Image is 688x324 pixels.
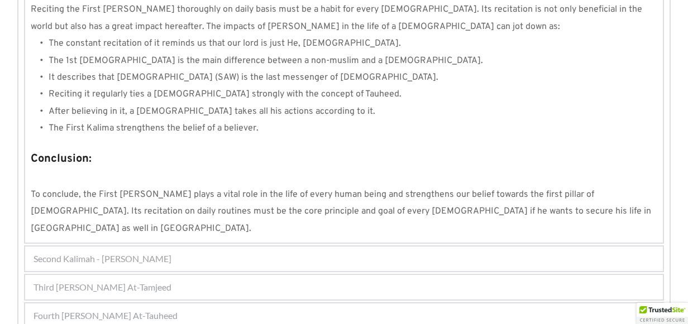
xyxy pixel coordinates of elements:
[49,38,401,49] span: The constant recitation of it reminds us that our lord is just He, [DEMOGRAPHIC_DATA].
[49,55,483,66] span: The 1st [DEMOGRAPHIC_DATA] is the main difference between a non-muslim and a [DEMOGRAPHIC_DATA].
[49,123,259,134] span: The First Kalima strengthens the belief of a believer.
[34,252,171,265] span: Second Kalimah - [PERSON_NAME]
[49,89,402,100] span: Reciting it regularly ties a [DEMOGRAPHIC_DATA] strongly with the concept of Tauheed.
[637,303,688,324] div: TrustedSite Certified
[31,152,92,166] strong: Conclusion:
[34,281,171,294] span: Third [PERSON_NAME] At-Tamjeed
[31,189,653,234] span: To conclude, the First [PERSON_NAME] plays a vital role in the life of every human being and stre...
[31,4,644,32] span: Reciting the First [PERSON_NAME] thoroughly on daily basis must be a habit for every [DEMOGRAPHIC...
[34,309,178,322] span: Fourth [PERSON_NAME] At-Tauheed
[49,72,438,83] span: It describes that [DEMOGRAPHIC_DATA] (SAW) is the last messenger of [DEMOGRAPHIC_DATA].
[49,106,375,117] span: After believing in it, a [DEMOGRAPHIC_DATA] takes all his actions according to it.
